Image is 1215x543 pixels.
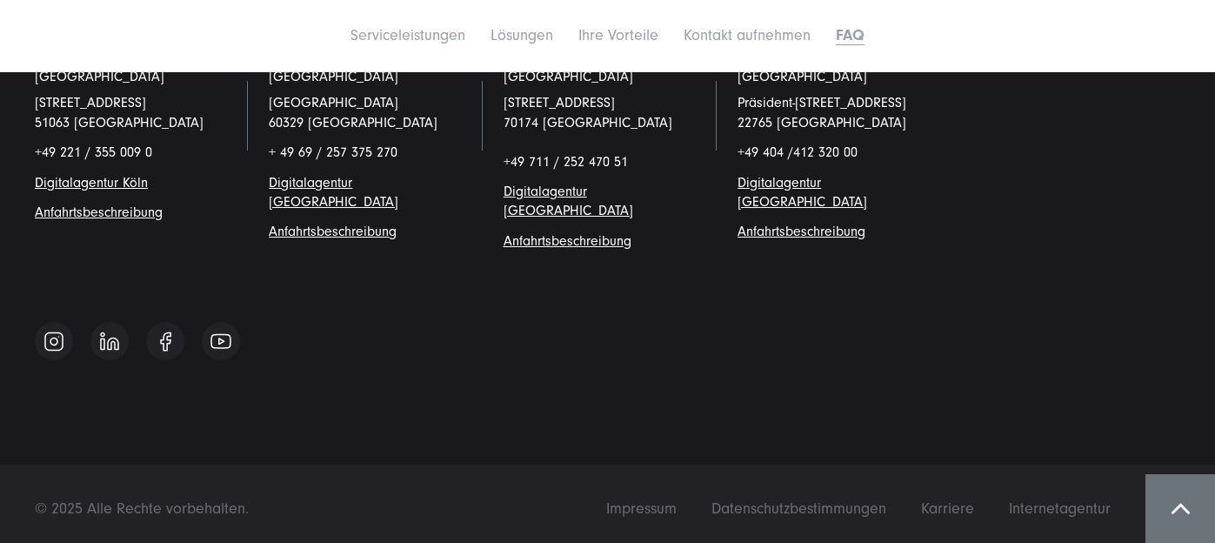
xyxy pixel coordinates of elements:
[35,143,243,162] p: +49 221 / 355 009 0
[269,224,397,239] span: g
[141,175,148,191] a: n
[35,95,146,111] a: [STREET_ADDRESS]
[504,184,633,218] a: Digitalagentur [GEOGRAPHIC_DATA]
[350,26,465,44] a: Serviceleistungen
[504,95,615,111] a: [STREET_ADDRESS]
[578,26,658,44] a: Ihre Vorteile
[269,115,437,131] a: 60329 [GEOGRAPHIC_DATA]
[504,67,633,86] a: [GEOGRAPHIC_DATA]
[269,95,398,111] span: [GEOGRAPHIC_DATA]
[269,67,398,86] a: [GEOGRAPHIC_DATA]
[738,93,945,132] p: Präsident-[STREET_ADDRESS] 22765 [GEOGRAPHIC_DATA]
[35,499,249,518] span: © 2025 Alle Rechte vorbehalten.
[35,175,141,191] a: Digitalagentur Köl
[43,331,64,352] img: Follow us on Instagram
[269,175,398,210] a: Digitalagentur [GEOGRAPHIC_DATA]
[100,332,119,351] img: Follow us on Linkedin
[684,26,811,44] a: Kontakt aufnehmen
[504,154,628,170] span: +49 711 / 252 470 51
[160,332,171,352] img: Follow us on Facebook
[35,67,164,86] a: [GEOGRAPHIC_DATA]
[738,224,865,239] a: Anfahrtsbeschreibung
[269,224,389,239] a: Anfahrtsbeschreibun
[738,175,867,210] a: Digitalagentur [GEOGRAPHIC_DATA]
[269,144,397,160] span: + 49 69 / 257 375 270
[504,115,672,131] a: 70174 [GEOGRAPHIC_DATA]
[836,26,865,44] a: FAQ
[491,26,553,44] a: Lösungen
[1009,499,1111,518] span: Internetagentur
[921,499,974,518] span: Karriere
[711,499,886,518] span: Datenschutzbestimmungen
[35,115,204,131] a: 51063 [GEOGRAPHIC_DATA]
[210,333,231,349] img: Follow us on Youtube
[793,144,858,160] span: 412 320 00
[606,499,677,518] span: Impressum
[738,67,867,86] a: [GEOGRAPHIC_DATA]
[738,144,858,160] span: +49 404 /
[35,204,163,220] a: Anfahrtsbeschreibung
[504,233,631,249] a: Anfahrtsbeschreibung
